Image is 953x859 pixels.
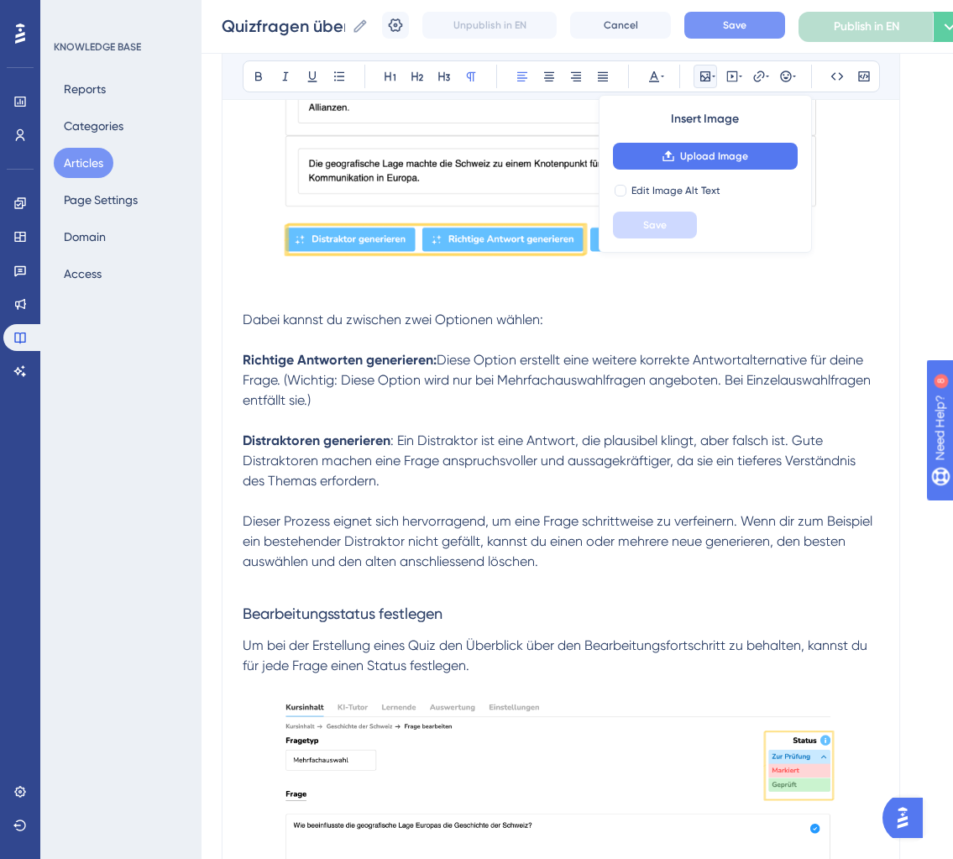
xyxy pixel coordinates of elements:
[54,40,141,54] div: KNOWLEDGE BASE
[834,17,899,37] span: Publish in EN
[570,12,671,39] button: Cancel
[243,637,871,673] span: Um bei der Erstellung eines Quiz den Überblick über den Bearbeitungsfortschritt zu behalten, kann...
[882,793,933,843] iframe: UserGuiding AI Assistant Launcher
[39,4,105,24] span: Need Help?
[643,218,667,232] span: Save
[680,149,748,163] span: Upload Image
[684,12,785,39] button: Save
[631,184,720,197] span: Edit Image Alt Text
[54,259,112,289] button: Access
[243,605,442,622] span: Bearbeitungsstatus festlegen
[604,18,638,32] span: Cancel
[613,143,798,170] button: Upload Image
[243,352,874,408] span: Diese Option erstellt eine weitere korrekte Antwortalternative für deine Frage. (Wichtig: Diese O...
[222,14,345,38] input: Article Name
[671,109,739,129] span: Insert Image
[243,432,390,448] strong: Distraktoren generieren
[54,111,134,141] button: Categories
[453,18,526,32] span: Unpublish in EN
[613,212,697,238] button: Save
[243,352,437,368] strong: Richtige Antworten generieren:
[54,185,148,215] button: Page Settings
[799,12,933,42] button: Publish in EN
[243,312,543,327] span: Dabei kannst du zwischen zwei Optionen wählen:
[117,8,122,22] div: 8
[243,513,876,569] span: Dieser Prozess eignet sich hervorragend, um eine Frage schrittweise zu verfeinern. Wenn dir zum B...
[54,222,116,252] button: Domain
[422,12,557,39] button: Unpublish in EN
[54,148,113,178] button: Articles
[243,432,859,489] span: : Ein Distraktor ist eine Antwort, die plausibel klingt, aber falsch ist. Gute Distraktoren mache...
[54,74,116,104] button: Reports
[723,18,746,32] span: Save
